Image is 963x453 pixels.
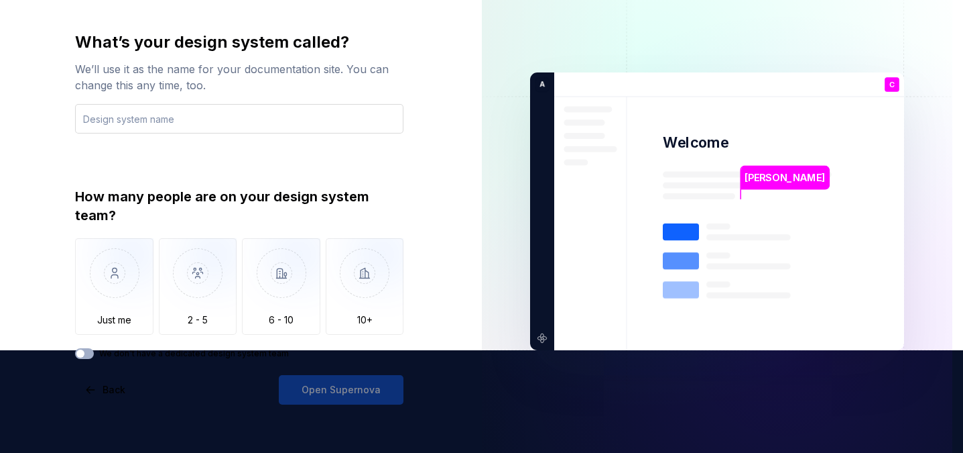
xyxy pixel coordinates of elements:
[75,61,403,93] div: We’ll use it as the name for your documentation site. You can change this any time, too.
[889,81,895,89] p: C
[99,348,289,359] label: We don't have a dedicated design system team
[75,32,403,53] div: What’s your design system called?
[753,299,829,315] p: [PERSON_NAME]
[745,170,825,185] p: [PERSON_NAME]
[535,79,545,91] p: A
[663,133,728,152] p: Welcome
[885,92,899,99] p: You
[75,187,403,225] div: How many people are on your design system team?
[875,101,908,109] p: Designer
[75,375,137,405] button: Back
[75,104,403,134] input: Design system name
[103,383,125,397] span: Back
